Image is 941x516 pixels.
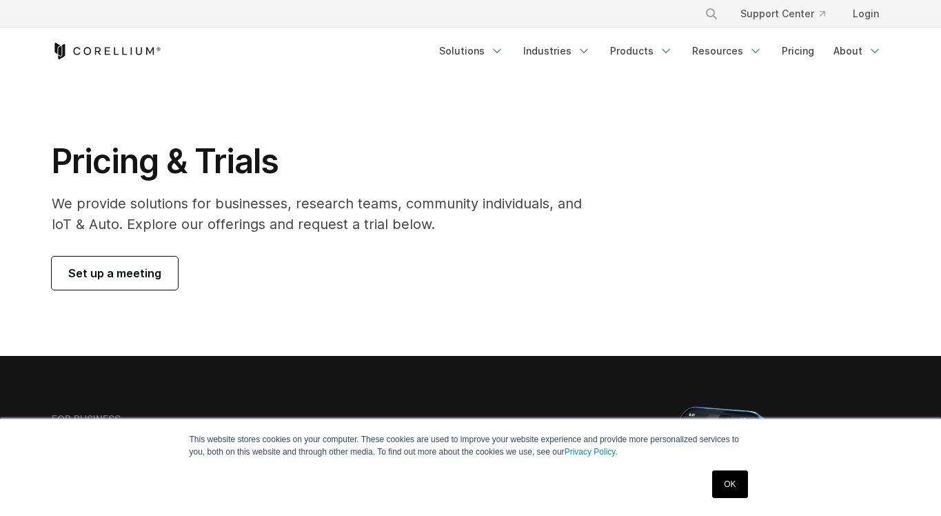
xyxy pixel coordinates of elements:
[712,470,747,498] a: OK
[773,39,822,63] a: Pricing
[684,39,771,63] a: Resources
[729,1,836,26] a: Support Center
[431,39,512,63] a: Solutions
[699,1,724,26] button: Search
[602,39,681,63] a: Products
[825,39,890,63] a: About
[190,433,752,458] p: This website stores cookies on your computer. These cookies are used to improve your website expe...
[688,1,890,26] div: Navigation Menu
[842,1,890,26] a: Login
[68,265,161,281] span: Set up a meeting
[52,413,121,426] h6: FOR BUSINESS
[52,43,161,59] a: Corellium Home
[52,257,178,290] a: Set up a meeting
[52,193,601,235] p: We provide solutions for businesses, research teams, community individuals, and IoT & Auto. Explo...
[431,39,890,63] div: Navigation Menu
[565,447,618,457] a: Privacy Policy.
[52,141,601,182] h1: Pricing & Trials
[515,39,599,63] a: Industries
